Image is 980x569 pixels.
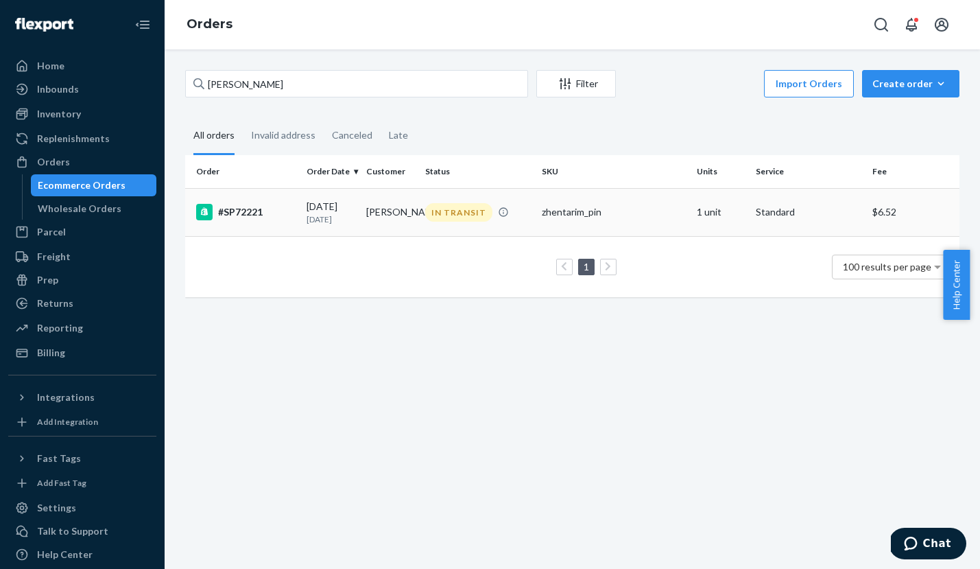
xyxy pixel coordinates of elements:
[943,250,970,320] button: Help Center
[307,200,355,225] div: [DATE]
[185,70,528,97] input: Search orders
[332,117,372,153] div: Canceled
[361,188,420,236] td: [PERSON_NAME]
[37,391,95,404] div: Integrations
[389,117,408,153] div: Late
[8,475,156,491] a: Add Fast Tag
[542,205,686,219] div: zhentarim_pin
[37,225,66,239] div: Parcel
[31,174,157,196] a: Ecommerce Orders
[37,548,93,561] div: Help Center
[868,11,895,38] button: Open Search Box
[301,155,361,188] th: Order Date
[196,204,296,220] div: #SP72221
[37,452,81,465] div: Fast Tags
[8,103,156,125] a: Inventory
[8,151,156,173] a: Orders
[867,188,959,236] td: $6.52
[8,55,156,77] a: Home
[187,16,232,32] a: Orders
[307,213,355,225] p: [DATE]
[843,261,931,272] span: 100 results per page
[37,155,70,169] div: Orders
[536,70,616,97] button: Filter
[691,155,751,188] th: Units
[37,297,73,310] div: Returns
[37,82,79,96] div: Inbounds
[176,5,243,45] ol: breadcrumbs
[38,178,126,192] div: Ecommerce Orders
[8,544,156,566] a: Help Center
[8,520,156,542] button: Talk to Support
[8,448,156,469] button: Fast Tags
[37,321,83,335] div: Reporting
[862,70,959,97] button: Create order
[8,317,156,339] a: Reporting
[928,11,955,38] button: Open account menu
[37,132,110,146] div: Replenishments
[37,107,81,121] div: Inventory
[8,128,156,150] a: Replenishments
[37,346,65,360] div: Billing
[898,11,925,38] button: Open notifications
[891,528,966,562] iframe: Opens a widget where you can chat to one of our agents
[366,165,415,177] div: Customer
[581,261,592,272] a: Page 1 is your current page
[764,70,854,97] button: Import Orders
[8,414,156,430] a: Add Integration
[420,155,536,188] th: Status
[37,477,86,489] div: Add Fast Tag
[8,78,156,100] a: Inbounds
[37,524,108,538] div: Talk to Support
[8,221,156,243] a: Parcel
[872,77,949,91] div: Create order
[750,155,866,188] th: Service
[129,11,156,38] button: Close Navigation
[37,59,64,73] div: Home
[15,18,73,32] img: Flexport logo
[185,155,301,188] th: Order
[8,386,156,408] button: Integrations
[37,250,71,264] div: Freight
[37,501,76,515] div: Settings
[8,246,156,268] a: Freight
[37,273,58,287] div: Prep
[8,269,156,291] a: Prep
[8,497,156,519] a: Settings
[537,77,615,91] div: Filter
[867,155,959,188] th: Fee
[193,117,235,155] div: All orders
[8,342,156,364] a: Billing
[38,202,121,216] div: Wholesale Orders
[37,416,98,428] div: Add Integration
[536,155,691,188] th: SKU
[31,198,157,220] a: Wholesale Orders
[691,188,751,236] td: 1 unit
[756,205,861,219] p: Standard
[8,292,156,314] a: Returns
[425,203,492,222] div: IN TRANSIT
[251,117,315,153] div: Invalid address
